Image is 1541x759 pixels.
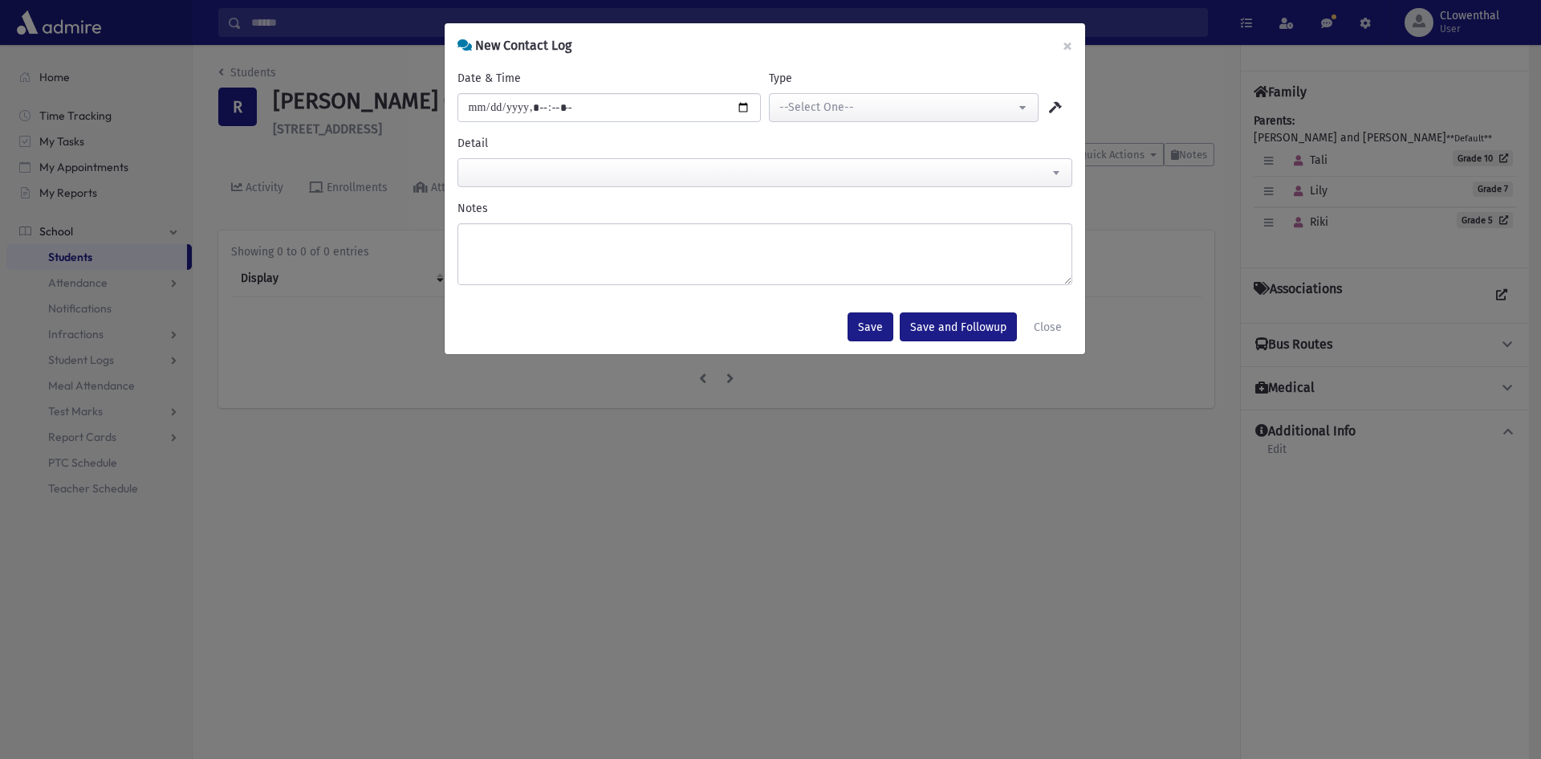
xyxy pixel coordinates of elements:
[457,200,488,217] label: Notes
[848,312,893,341] button: Save
[769,93,1039,122] button: --Select One--
[769,70,792,87] label: Type
[900,312,1017,341] button: Save and Followup
[779,99,1015,116] div: --Select One--
[457,36,571,55] h6: New Contact Log
[457,70,521,87] label: Date & Time
[1023,312,1072,341] button: Close
[1050,23,1085,68] button: ×
[457,135,488,152] label: Detail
